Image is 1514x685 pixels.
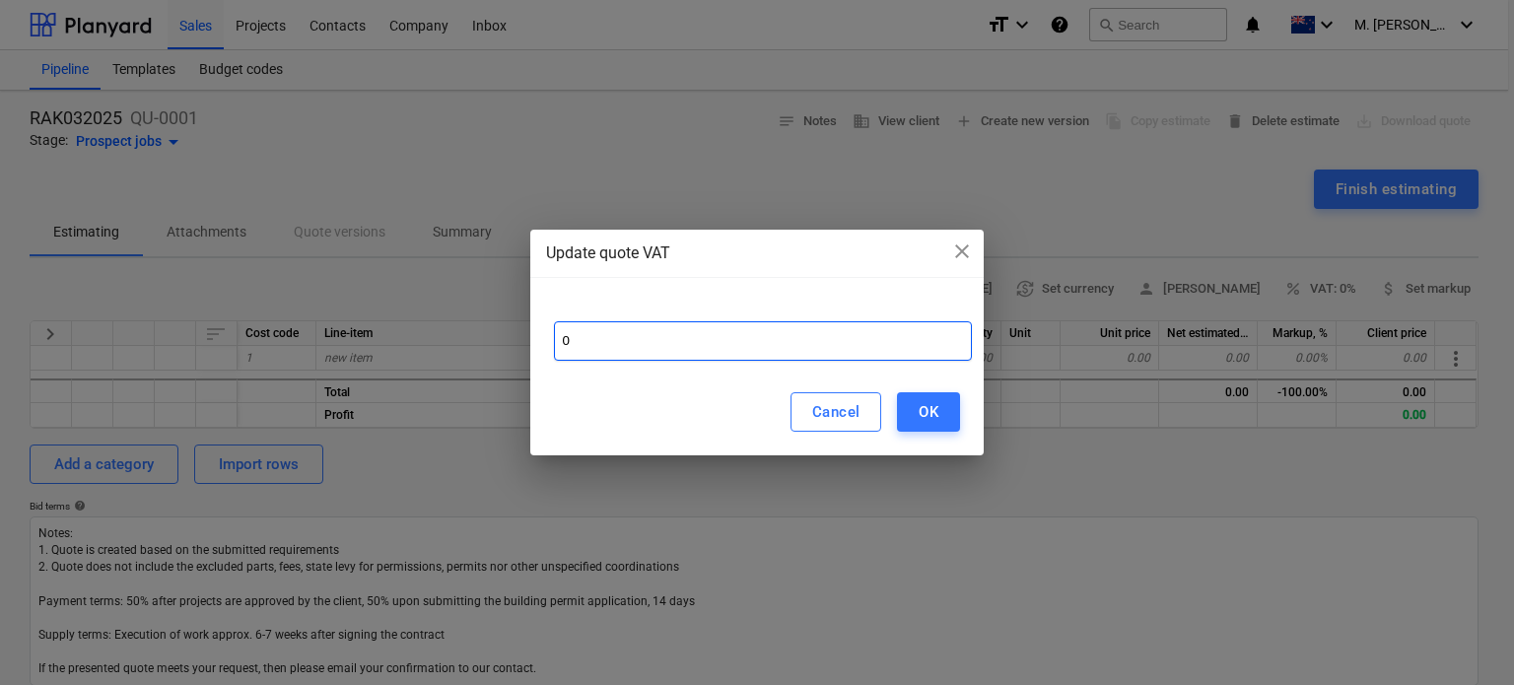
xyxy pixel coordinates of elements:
div: close [950,240,974,270]
span: close [950,240,974,263]
div: Cancel [812,399,860,425]
button: Cancel [791,392,882,432]
div: Update quote VAT [546,241,969,265]
button: OK [897,392,960,432]
div: OK [919,399,938,425]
